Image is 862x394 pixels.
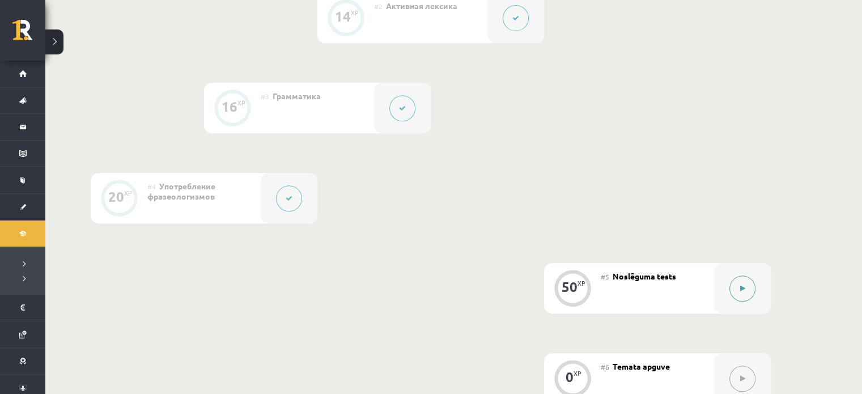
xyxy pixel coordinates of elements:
span: #2 [374,2,383,11]
span: #4 [147,182,156,191]
span: Активная лексика [386,1,457,11]
div: 0 [566,372,574,382]
span: #6 [601,362,609,371]
div: 50 [562,282,578,292]
div: 14 [335,11,351,22]
span: Noslēguma tests [613,271,676,281]
span: #3 [261,92,269,101]
span: #5 [601,272,609,281]
div: 20 [108,192,124,202]
div: XP [124,190,132,196]
div: XP [351,10,359,16]
div: XP [574,370,581,376]
span: Употребление фразеологизмов [147,181,215,201]
div: 16 [222,101,237,112]
div: XP [237,100,245,106]
div: XP [578,280,585,286]
span: Temata apguve [613,361,670,371]
span: Грамматика [273,91,321,101]
a: Rīgas 1. Tālmācības vidusskola [12,20,45,48]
